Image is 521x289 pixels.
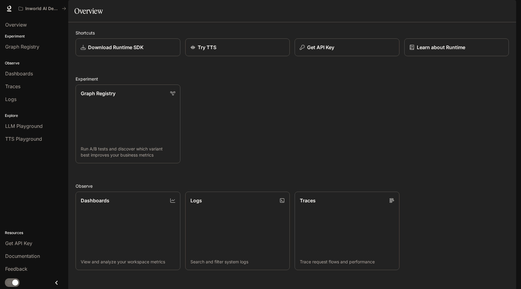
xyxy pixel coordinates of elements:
a: DashboardsView and analyze your workspace metrics [76,192,180,270]
p: Inworld AI Demos [25,6,59,11]
h2: Experiment [76,76,509,82]
p: Download Runtime SDK [88,44,144,51]
p: View and analyze your workspace metrics [81,259,175,265]
p: Logs [190,197,202,204]
a: LogsSearch and filter system logs [185,192,290,270]
p: Trace request flows and performance [300,259,394,265]
button: All workspaces [16,2,69,15]
p: Graph Registry [81,90,115,97]
a: TracesTrace request flows and performance [295,192,399,270]
p: Run A/B tests and discover which variant best improves your business metrics [81,146,175,158]
a: Try TTS [185,38,290,56]
button: Get API Key [295,38,399,56]
p: Learn about Runtime [417,44,465,51]
p: Search and filter system logs [190,259,285,265]
p: Traces [300,197,316,204]
p: Try TTS [198,44,216,51]
h1: Overview [74,5,103,17]
p: Get API Key [307,44,334,51]
a: Graph RegistryRun A/B tests and discover which variant best improves your business metrics [76,85,180,163]
h2: Shortcuts [76,30,509,36]
h2: Observe [76,183,509,189]
p: Dashboards [81,197,109,204]
a: Learn about Runtime [404,38,509,56]
a: Download Runtime SDK [76,38,180,56]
